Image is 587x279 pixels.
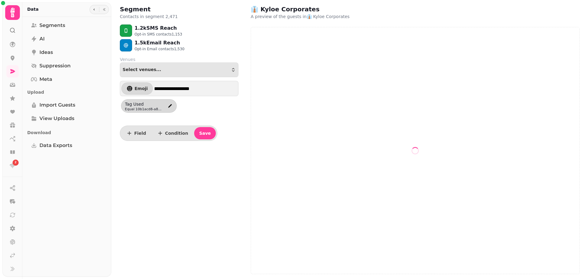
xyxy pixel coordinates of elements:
[135,86,148,91] span: Emoji
[27,112,106,125] a: View Uploads
[152,127,193,139] button: Condition
[121,82,153,95] button: Emoji
[135,25,182,32] p: 1.2k SMS Reach
[121,127,151,139] button: Field
[39,49,53,56] span: Ideas
[165,101,175,111] button: edit
[39,142,72,149] span: Data Exports
[135,32,182,37] p: Opt-in SMS contacts 1,153
[27,60,106,72] a: Suppression
[27,73,106,85] a: Meta
[39,62,71,70] span: Suppression
[27,127,106,138] p: Download
[15,160,17,165] span: 2
[120,56,238,62] label: Venues
[120,13,178,20] p: Contacts in segment 2,471
[135,47,184,51] p: Opt-in Email contacts 1,530
[165,131,188,135] span: Condition
[27,99,106,111] a: Import Guests
[199,131,211,135] span: Save
[27,139,106,152] a: Data Exports
[6,160,19,172] a: 2
[134,131,146,135] span: Field
[27,46,106,58] a: Ideas
[125,101,162,107] span: Tag used
[27,19,106,32] a: Segments
[120,62,238,77] button: Select venues...
[125,107,162,111] span: Equal 10b1acd8-a830-4e3a-9285-3e8c1f1a119d
[251,13,407,20] p: A preview of the guests in 👔 Kyloe Corporates
[27,6,39,12] h2: Data
[39,35,45,43] span: AI
[39,22,65,29] span: Segments
[123,67,161,72] span: Select venues...
[27,87,106,98] p: Upload
[251,5,368,13] h2: 👔 Kyloe Corporates
[27,33,106,45] a: AI
[194,127,216,139] button: Save
[39,115,74,122] span: View Uploads
[135,39,184,47] p: 1.5k Email Reach
[120,5,178,13] h2: Segment
[39,101,75,109] span: Import Guests
[39,76,52,83] span: Meta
